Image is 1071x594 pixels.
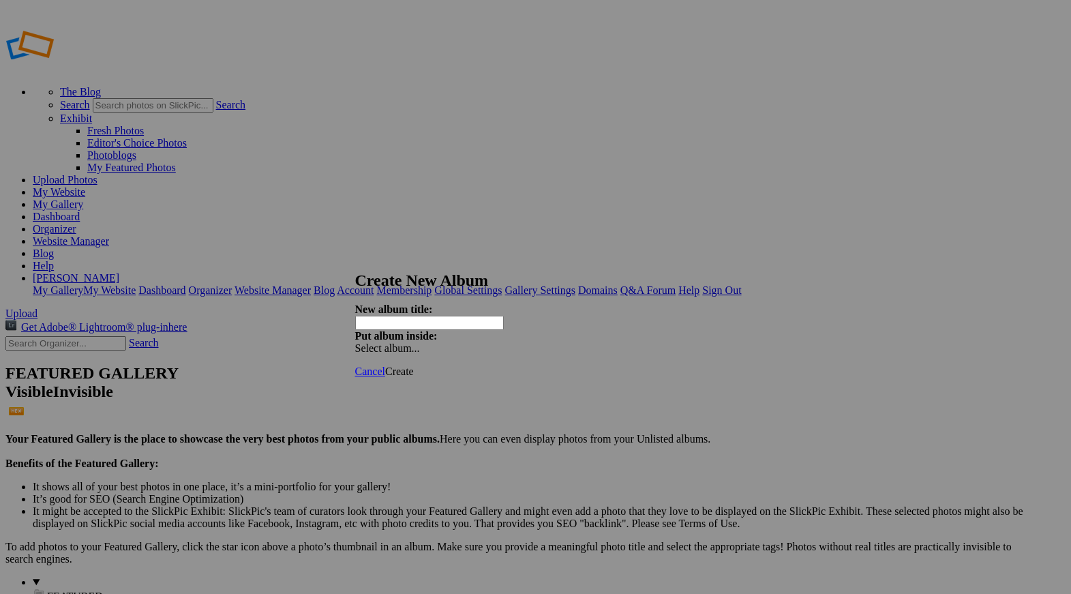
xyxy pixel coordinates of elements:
span: Select album... [355,342,420,354]
a: Cancel [355,366,385,377]
strong: New album title: [355,303,433,315]
h2: Create New Album [355,271,716,290]
strong: Put album inside: [355,330,438,342]
span: Create [385,366,414,377]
